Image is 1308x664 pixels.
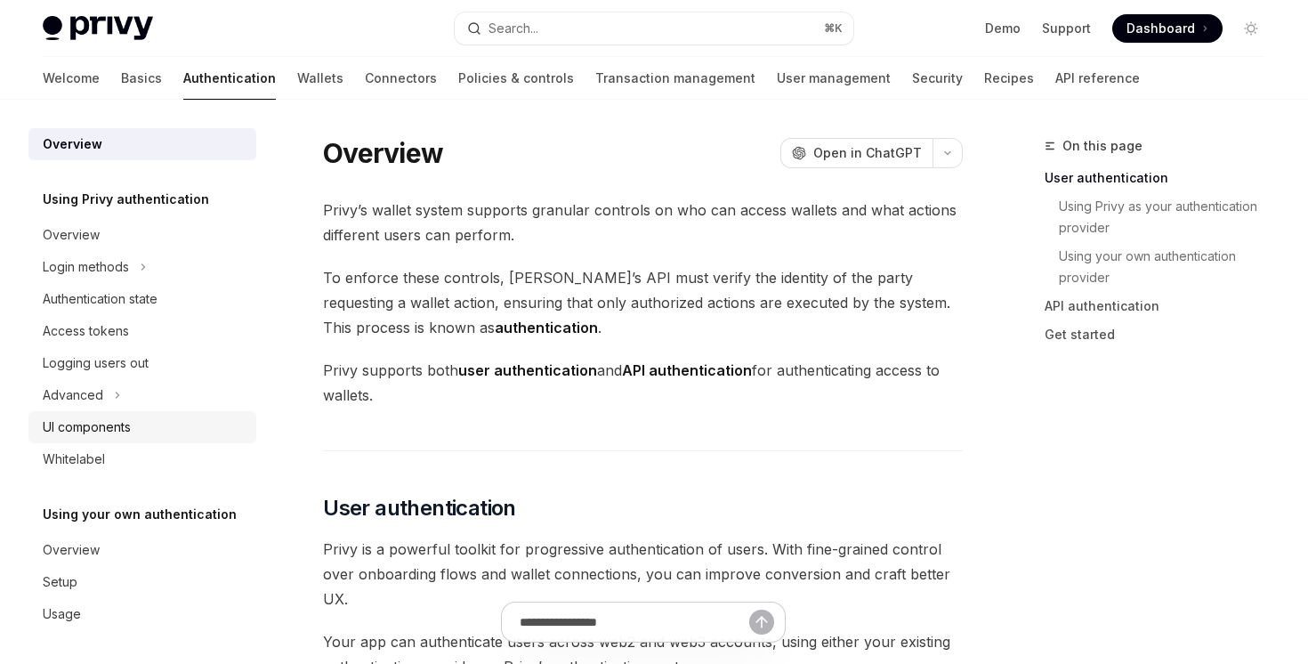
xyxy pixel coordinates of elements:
a: Transaction management [595,57,755,100]
strong: user authentication [458,361,597,379]
button: Search...⌘K [455,12,852,45]
strong: authentication [495,319,598,336]
span: Privy supports both and for authenticating access to wallets. [323,358,963,408]
a: Whitelabel [28,443,256,475]
a: Dashboard [1112,14,1223,43]
a: Access tokens [28,315,256,347]
a: Usage [28,598,256,630]
a: Overview [28,128,256,160]
a: Authentication state [28,283,256,315]
span: To enforce these controls, [PERSON_NAME]’s API must verify the identity of the party requesting a... [323,265,963,340]
div: Usage [43,603,81,625]
h1: Overview [323,137,443,169]
div: Advanced [43,385,103,406]
a: Support [1042,20,1091,37]
button: Login methods [28,251,156,283]
a: Policies & controls [458,57,574,100]
a: Using your own authentication provider [1045,242,1280,292]
input: Ask a question... [520,603,749,642]
span: User authentication [323,494,516,522]
div: Overview [43,224,100,246]
span: ⌘ K [824,21,843,36]
a: Setup [28,566,256,598]
span: Open in ChatGPT [813,144,922,162]
div: Access tokens [43,320,129,342]
a: Welcome [43,57,100,100]
span: Privy’s wallet system supports granular controls on who can access wallets and what actions diffe... [323,198,963,247]
a: Wallets [297,57,343,100]
div: Search... [488,18,538,39]
a: Recipes [984,57,1034,100]
a: User management [777,57,891,100]
a: API reference [1055,57,1140,100]
a: Get started [1045,320,1280,349]
a: Security [912,57,963,100]
button: Toggle dark mode [1237,14,1265,43]
strong: API authentication [622,361,752,379]
h5: Using Privy authentication [43,189,209,210]
button: Send message [749,610,774,635]
a: Overview [28,219,256,251]
button: Advanced [28,379,130,411]
div: Overview [43,134,102,155]
div: Whitelabel [43,449,105,470]
a: Connectors [365,57,437,100]
span: Privy is a powerful toolkit for progressive authentication of users. With fine-grained control ov... [323,537,963,611]
a: Authentication [183,57,276,100]
a: Demo [985,20,1021,37]
a: User authentication [1045,164,1280,192]
img: light logo [43,16,153,41]
div: UI components [43,417,131,438]
div: Authentication state [43,288,157,310]
div: Login methods [43,256,129,278]
div: Setup [43,571,77,593]
a: Overview [28,534,256,566]
a: Basics [121,57,162,100]
a: Logging users out [28,347,256,379]
a: UI components [28,411,256,443]
div: Logging users out [43,352,149,374]
a: API authentication [1045,292,1280,320]
a: Using Privy as your authentication provider [1045,192,1280,242]
span: Dashboard [1126,20,1195,37]
button: Open in ChatGPT [780,138,933,168]
div: Overview [43,539,100,561]
span: On this page [1062,135,1142,157]
h5: Using your own authentication [43,504,237,525]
